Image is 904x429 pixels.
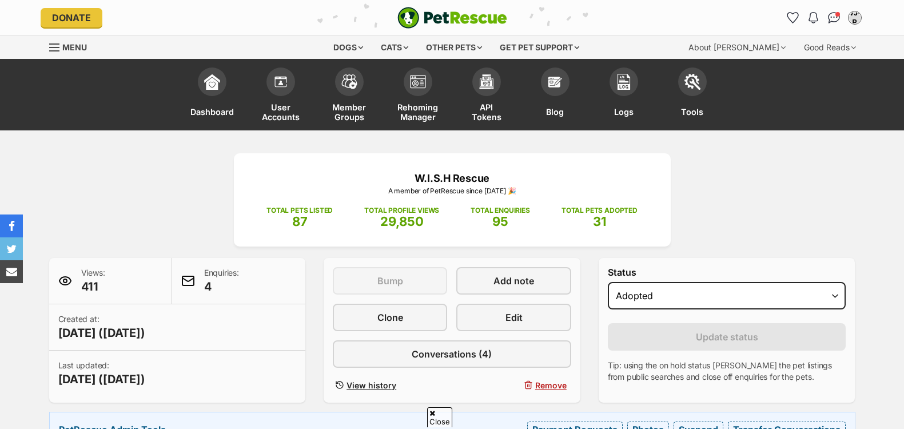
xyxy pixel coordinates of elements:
[410,75,426,89] img: group-profile-icon-3fa3cf56718a62981997c0bc7e787c4b2cf8bcc04b72c1350f741eb67cf2f40e.svg
[380,214,424,229] span: 29,850
[846,9,864,27] button: My account
[325,36,371,59] div: Dogs
[58,371,145,387] span: [DATE] ([DATE])
[658,62,727,130] a: Tools
[41,8,102,27] a: Donate
[546,102,564,122] span: Blog
[397,102,438,122] span: Rehoming Manager
[521,62,590,130] a: Blog
[347,379,396,391] span: View history
[593,214,606,229] span: 31
[456,377,571,394] button: Remove
[467,102,507,122] span: API Tokens
[333,340,571,368] a: Conversations (4)
[456,304,571,331] a: Edit
[492,36,587,59] div: Get pet support
[452,62,521,130] a: API Tokens
[608,360,846,383] p: Tip: using the on hold status [PERSON_NAME] the pet listings from public searches and close off e...
[535,379,567,391] span: Remove
[292,214,308,229] span: 87
[315,62,384,130] a: Member Groups
[784,9,864,27] ul: Account quick links
[561,205,638,216] p: TOTAL PETS ADOPTED
[796,36,864,59] div: Good Reads
[373,36,416,59] div: Cats
[273,74,289,90] img: members-icon-d6bcda0bfb97e5ba05b48644448dc2971f67d37433e5abca221da40c41542bd5.svg
[49,36,95,57] a: Menu
[204,267,239,295] p: Enquiries:
[397,7,507,29] img: logo-e224e6f780fb5917bec1dbf3a21bbac754714ae5b6737aabdf751b685950b380.svg
[418,36,490,59] div: Other pets
[329,102,369,122] span: Member Groups
[81,279,105,295] span: 411
[341,74,357,89] img: team-members-icon-5396bd8760b3fe7c0b43da4ab00e1e3bb1a5d9ba89233759b79545d2d3fc5d0d.svg
[251,170,654,186] p: W.I.S.H Rescue
[784,9,802,27] a: Favourites
[456,267,571,295] a: Add note
[608,323,846,351] button: Update status
[805,9,823,27] button: Notifications
[58,313,145,341] p: Created at:
[251,186,654,196] p: A member of PetRescue since [DATE] 🎉
[178,62,246,130] a: Dashboard
[492,214,508,229] span: 95
[825,9,843,27] a: Conversations
[427,407,452,427] span: Close
[377,274,403,288] span: Bump
[608,267,846,277] label: Status
[696,330,758,344] span: Update status
[412,347,492,361] span: Conversations (4)
[681,102,703,122] span: Tools
[58,325,145,341] span: [DATE] ([DATE])
[266,205,333,216] p: TOTAL PETS LISTED
[614,102,634,122] span: Logs
[204,279,239,295] span: 4
[333,377,447,394] a: View history
[471,205,529,216] p: TOTAL ENQUIRIES
[81,267,105,295] p: Views:
[204,74,220,90] img: dashboard-icon-eb2f2d2d3e046f16d808141f083e7271f6b2e854fb5c12c21221c1fb7104beca.svg
[505,311,523,324] span: Edit
[680,36,794,59] div: About [PERSON_NAME]
[333,267,447,295] button: Bump
[246,62,315,130] a: User Accounts
[384,62,452,130] a: Rehoming Manager
[547,74,563,90] img: blogs-icon-e71fceff818bbaa76155c998696f2ea9b8fc06abc828b24f45ee82a475c2fd99.svg
[684,74,700,90] img: tools-icon-677f8b7d46040df57c17cb185196fc8e01b2b03676c49af7ba82c462532e62ee.svg
[616,74,632,90] img: logs-icon-5bf4c29380941ae54b88474b1138927238aebebbc450bc62c8517511492d5a22.svg
[377,311,403,324] span: Clone
[849,12,861,23] div: VJ-P
[58,360,145,387] p: Last updated:
[62,42,87,52] span: Menu
[828,12,840,23] img: chat-41dd97257d64d25036548639549fe6c8038ab92f7586957e7f3b1b290dea8141.svg
[809,12,818,23] img: notifications-46538b983faf8c2785f20acdc204bb7945ddae34d4c08c2a6579f10ce5e182be.svg
[397,7,507,29] a: PetRescue
[261,102,301,122] span: User Accounts
[190,102,234,122] span: Dashboard
[364,205,439,216] p: TOTAL PROFILE VIEWS
[479,74,495,90] img: api-icon-849e3a9e6f871e3acf1f60245d25b4cd0aad652aa5f5372336901a6a67317bd8.svg
[590,62,658,130] a: Logs
[493,274,534,288] span: Add note
[333,304,447,331] a: Clone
